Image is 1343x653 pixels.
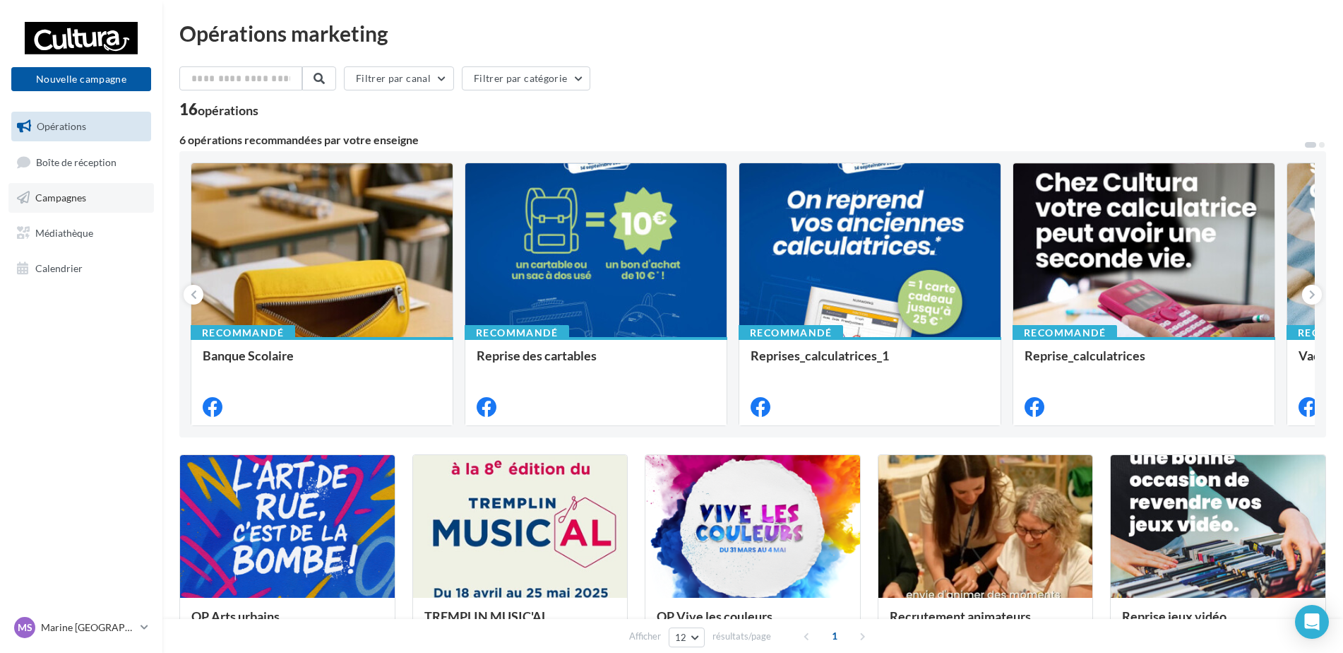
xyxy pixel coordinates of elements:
[35,261,83,273] span: Calendrier
[1122,608,1226,624] span: Reprise jeux vidéo
[8,183,154,213] a: Campagnes
[179,102,258,117] div: 16
[8,254,154,283] a: Calendrier
[36,155,117,167] span: Boîte de réception
[179,23,1326,44] div: Opérations marketing
[465,325,569,341] div: Recommandé
[8,218,154,248] a: Médiathèque
[8,147,154,177] a: Boîte de réception
[712,630,771,643] span: résultats/page
[657,608,772,624] span: OP Vive les couleurs
[424,608,548,624] span: TREMPLIN MUSIC'AL
[35,227,93,239] span: Médiathèque
[191,608,280,624] span: OP Arts urbains
[179,134,1303,146] div: 6 opérations recommandées par votre enseigne
[344,66,454,90] button: Filtrer par canal
[629,630,661,643] span: Afficher
[1025,348,1145,363] span: Reprise_calculatrices
[198,104,258,117] div: opérations
[462,66,590,90] button: Filtrer par catégorie
[8,112,154,141] a: Opérations
[191,325,295,341] div: Recommandé
[890,608,1031,624] span: Recrutement animateurs
[35,192,86,204] span: Campagnes
[11,614,151,641] a: MS Marine [GEOGRAPHIC_DATA][PERSON_NAME]
[823,625,846,647] span: 1
[1295,605,1329,639] div: Open Intercom Messenger
[739,325,843,341] div: Recommandé
[203,348,294,363] span: Banque Scolaire
[751,348,889,363] span: Reprises_calculatrices_1
[477,348,597,363] span: Reprise des cartables
[18,620,32,635] span: MS
[1013,325,1117,341] div: Recommandé
[675,632,687,643] span: 12
[41,620,135,635] p: Marine [GEOGRAPHIC_DATA][PERSON_NAME]
[669,628,705,647] button: 12
[11,67,151,91] button: Nouvelle campagne
[37,120,86,132] span: Opérations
